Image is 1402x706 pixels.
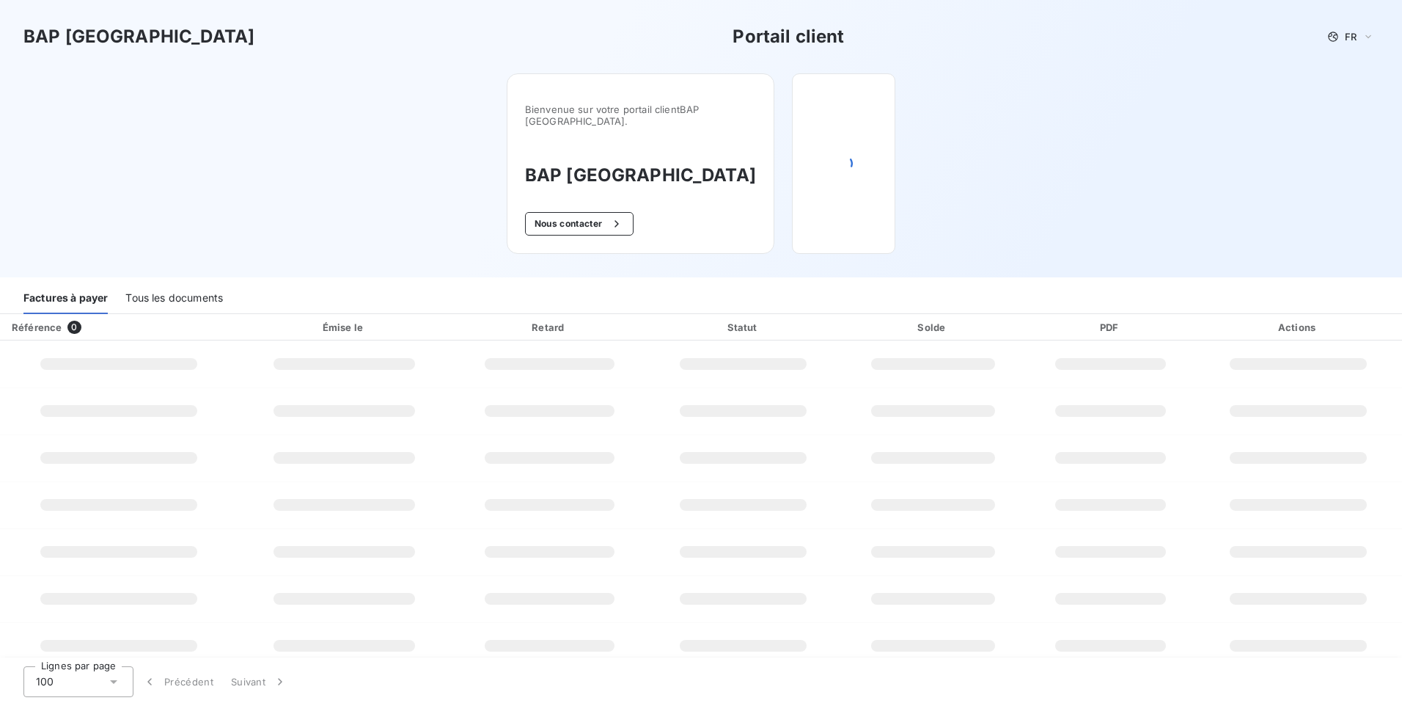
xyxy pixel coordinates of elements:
h3: BAP [GEOGRAPHIC_DATA] [23,23,254,50]
button: Suivant [222,666,296,697]
span: 100 [36,674,54,689]
span: 0 [67,321,81,334]
h3: BAP [GEOGRAPHIC_DATA] [525,162,756,189]
div: Statut [650,320,837,335]
button: Précédent [133,666,222,697]
span: FR [1345,31,1357,43]
div: Émise le [241,320,449,335]
div: Factures à payer [23,283,108,314]
button: Nous contacter [525,212,634,236]
div: Actions [1197,320,1399,335]
div: Solde [843,320,1024,335]
h3: Portail client [733,23,844,50]
div: Retard [454,320,645,335]
span: Bienvenue sur votre portail client BAP [GEOGRAPHIC_DATA] . [525,103,756,127]
div: PDF [1030,320,1192,335]
div: Référence [12,321,62,333]
div: Tous les documents [125,283,223,314]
